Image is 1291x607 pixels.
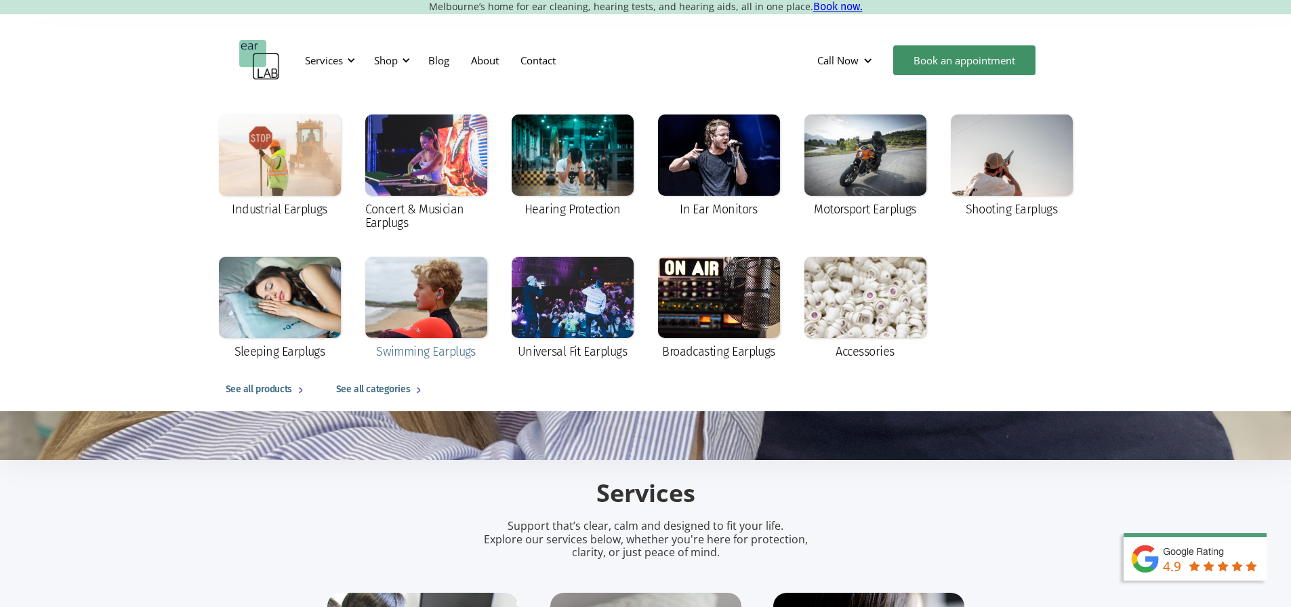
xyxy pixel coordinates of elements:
[232,203,327,216] div: Industrial Earplugs
[651,250,787,368] a: Broadcasting Earplugs
[798,250,933,368] a: Accessories
[806,40,886,81] div: Call Now
[212,368,323,411] a: See all products
[466,520,825,559] p: Support that’s clear, calm and designed to fit your life. Explore our services below, whether you...
[323,368,440,411] a: See all categories
[366,40,414,81] div: Shop
[305,54,343,67] div: Services
[680,203,758,216] div: In Ear Monitors
[358,108,494,239] a: Concert & Musician Earplugs
[893,45,1036,75] a: Book an appointment
[836,345,894,358] div: Accessories
[212,108,348,226] a: Industrial Earplugs
[651,108,787,226] a: In Ear Monitors
[212,250,348,368] a: Sleeping Earplugs
[505,108,640,226] a: Hearing Protection
[234,345,325,358] div: Sleeping Earplugs
[239,40,280,81] a: home
[297,40,359,81] div: Services
[944,108,1080,226] a: Shooting Earplugs
[374,54,398,67] div: Shop
[365,203,487,230] div: Concert & Musician Earplugs
[814,203,916,216] div: Motorsport Earplugs
[798,108,933,226] a: Motorsport Earplugs
[662,345,775,358] div: Broadcasting Earplugs
[966,203,1058,216] div: Shooting Earplugs
[327,478,964,509] h2: Services
[226,381,292,398] div: See all products
[817,54,859,67] div: Call Now
[358,250,494,368] a: Swimming Earplugs
[417,41,460,80] a: Blog
[510,41,567,80] a: Contact
[518,345,627,358] div: Universal Fit Earplugs
[460,41,510,80] a: About
[336,381,410,398] div: See all categories
[505,250,640,368] a: Universal Fit Earplugs
[525,203,620,216] div: Hearing Protection
[376,345,476,358] div: Swimming Earplugs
